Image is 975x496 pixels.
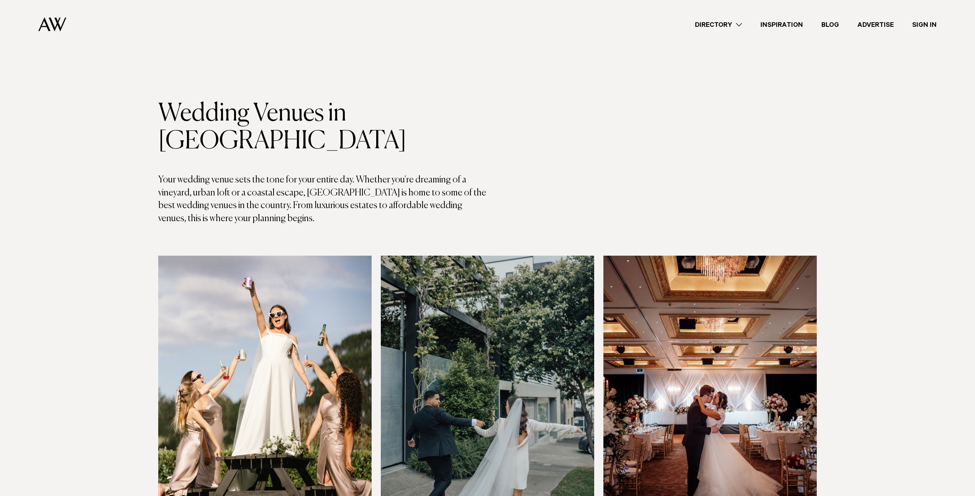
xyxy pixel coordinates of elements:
[903,20,946,30] a: Sign In
[686,20,751,30] a: Directory
[158,100,488,155] h1: Wedding Venues in [GEOGRAPHIC_DATA]
[848,20,903,30] a: Advertise
[812,20,848,30] a: Blog
[38,17,66,31] img: Auckland Weddings Logo
[751,20,812,30] a: Inspiration
[158,174,488,225] p: Your wedding venue sets the tone for your entire day. Whether you're dreaming of a vineyard, urba...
